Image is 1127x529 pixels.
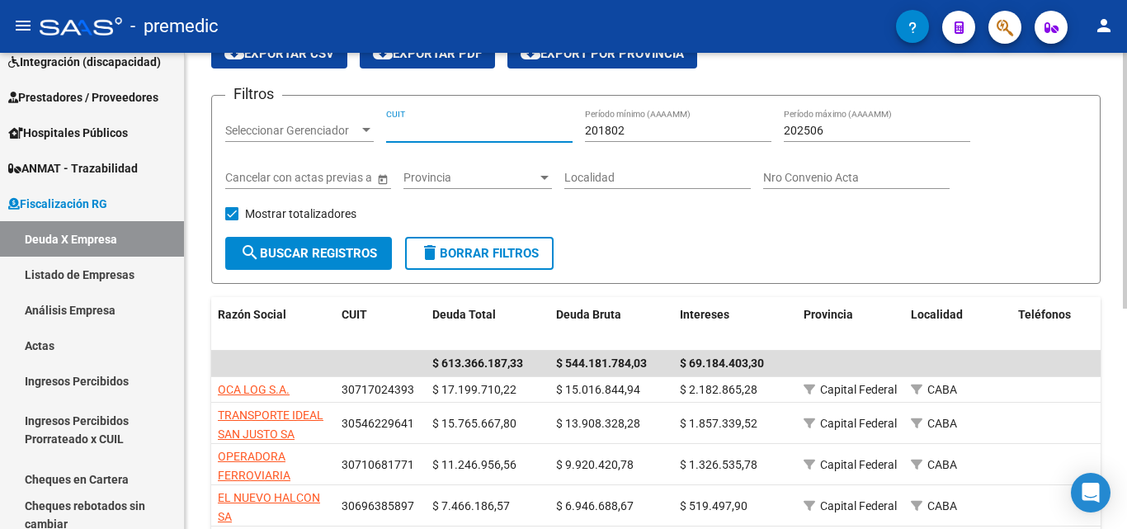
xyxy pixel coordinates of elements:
[8,159,138,177] span: ANMAT - Trazabilidad
[211,39,347,68] button: Exportar CSV
[927,458,957,471] span: CABA
[403,171,537,185] span: Provincia
[556,357,647,370] span: $ 544.181.784,03
[8,195,107,213] span: Fiscalización RG
[420,246,539,261] span: Borrar Filtros
[432,383,516,396] span: $ 17.199.710,22
[218,409,323,441] span: TRANSPORTE IDEAL SAN JUSTO SA
[521,46,684,61] span: Export por Provincia
[8,88,158,106] span: Prestadores / Proveedores
[556,417,640,430] span: $ 13.908.328,28
[420,243,440,262] mat-icon: delete
[13,16,33,35] mat-icon: menu
[342,499,414,512] span: 30696385897
[680,499,747,512] span: $ 519.497,90
[342,417,414,430] span: 30546229641
[240,246,377,261] span: Buscar Registros
[224,43,244,63] mat-icon: cloud_download
[218,308,286,321] span: Razón Social
[374,170,391,187] button: Open calendar
[680,458,757,471] span: $ 1.326.535,78
[245,204,356,224] span: Mostrar totalizadores
[927,383,957,396] span: CABA
[1018,308,1071,321] span: Teléfonos
[130,8,219,45] span: - premedic
[927,499,957,512] span: CABA
[432,499,510,512] span: $ 7.466.186,57
[225,237,392,270] button: Buscar Registros
[218,491,320,523] span: EL NUEVO HALCON SA
[549,297,673,352] datatable-header-cell: Deuda Bruta
[426,297,549,352] datatable-header-cell: Deuda Total
[904,297,1011,352] datatable-header-cell: Localidad
[342,383,414,396] span: 30717024393
[342,308,367,321] span: CUIT
[673,297,797,352] datatable-header-cell: Intereses
[1094,16,1114,35] mat-icon: person
[218,450,295,519] span: OPERADORA FERROVIARIA SOCIEDAD DEL ESTADO
[680,308,729,321] span: Intereses
[556,499,634,512] span: $ 6.946.688,67
[820,458,897,471] span: Capital Federal
[820,499,897,512] span: Capital Federal
[240,243,260,262] mat-icon: search
[556,383,640,396] span: $ 15.016.844,94
[911,308,963,321] span: Localidad
[820,383,897,396] span: Capital Federal
[432,458,516,471] span: $ 11.246.956,56
[820,417,897,430] span: Capital Federal
[521,43,540,63] mat-icon: cloud_download
[335,297,426,352] datatable-header-cell: CUIT
[432,417,516,430] span: $ 15.765.667,80
[432,357,523,370] span: $ 613.366.187,33
[804,308,853,321] span: Provincia
[225,83,282,106] h3: Filtros
[360,39,495,68] button: Exportar PDF
[224,46,334,61] span: Exportar CSV
[218,383,290,396] span: OCA LOG S.A.
[556,308,621,321] span: Deuda Bruta
[680,357,764,370] span: $ 69.184.403,30
[211,297,335,352] datatable-header-cell: Razón Social
[432,308,496,321] span: Deuda Total
[373,43,393,63] mat-icon: cloud_download
[8,124,128,142] span: Hospitales Públicos
[680,383,757,396] span: $ 2.182.865,28
[342,458,414,471] span: 30710681771
[797,297,904,352] datatable-header-cell: Provincia
[405,237,554,270] button: Borrar Filtros
[225,124,359,138] span: Seleccionar Gerenciador
[1071,473,1110,512] div: Open Intercom Messenger
[680,417,757,430] span: $ 1.857.339,52
[8,53,161,71] span: Integración (discapacidad)
[373,46,482,61] span: Exportar PDF
[927,417,957,430] span: CABA
[556,458,634,471] span: $ 9.920.420,78
[507,39,697,68] button: Export por Provincia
